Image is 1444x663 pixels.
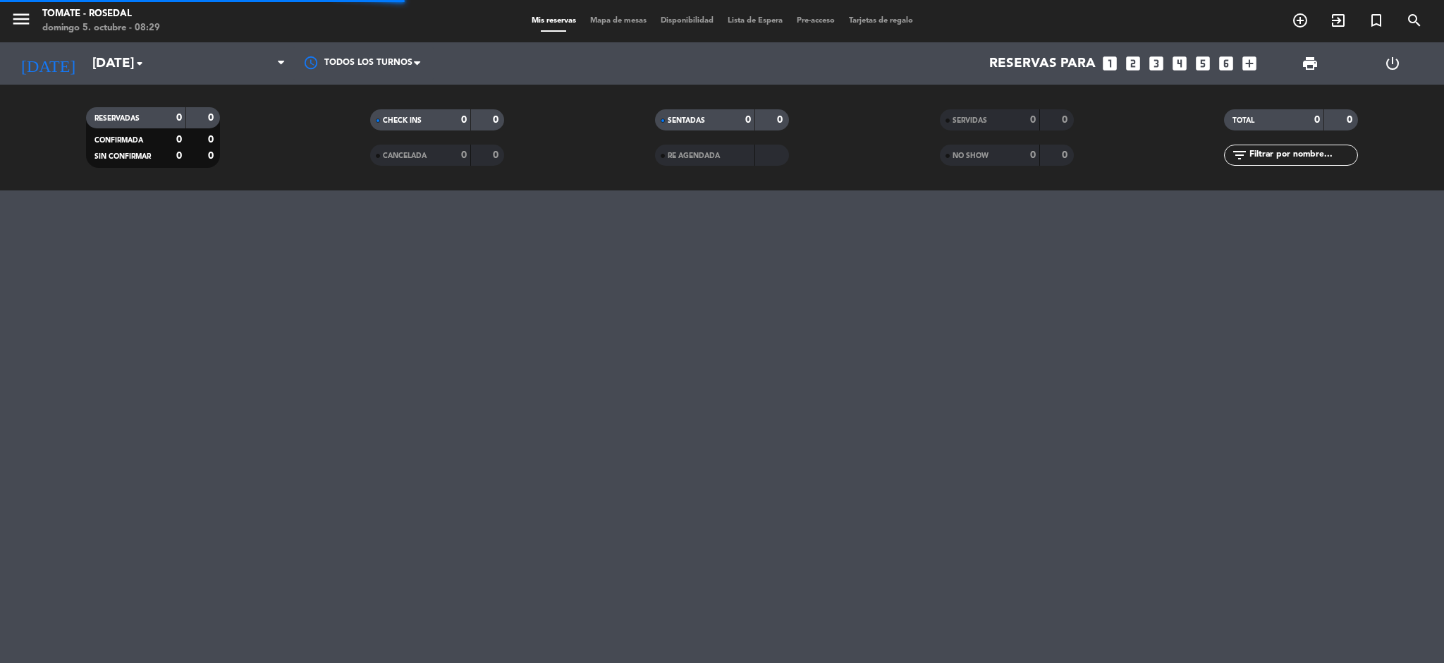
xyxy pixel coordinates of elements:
[1030,115,1036,125] strong: 0
[42,7,160,21] div: Tomate - Rosedal
[94,115,140,122] span: RESERVADAS
[461,115,467,125] strong: 0
[94,153,151,160] span: SIN CONFIRMAR
[583,17,654,25] span: Mapa de mesas
[94,137,143,144] span: CONFIRMADA
[1384,55,1401,72] i: power_settings_new
[461,150,467,160] strong: 0
[1194,54,1212,73] i: looks_5
[11,48,85,79] i: [DATE]
[176,135,182,145] strong: 0
[1030,150,1036,160] strong: 0
[1232,117,1254,124] span: TOTAL
[525,17,583,25] span: Mis reservas
[176,151,182,161] strong: 0
[953,152,989,159] span: NO SHOW
[1248,147,1357,163] input: Filtrar por nombre...
[383,117,422,124] span: CHECK INS
[1231,147,1248,164] i: filter_list
[790,17,842,25] span: Pre-acceso
[131,55,148,72] i: arrow_drop_down
[668,117,705,124] span: SENTADAS
[493,115,501,125] strong: 0
[953,117,987,124] span: SERVIDAS
[208,113,216,123] strong: 0
[1406,12,1423,29] i: search
[176,113,182,123] strong: 0
[1302,55,1318,72] span: print
[1147,54,1165,73] i: looks_3
[1292,12,1309,29] i: add_circle_outline
[745,115,751,125] strong: 0
[1062,115,1070,125] strong: 0
[42,21,160,35] div: domingo 5. octubre - 08:29
[842,17,920,25] span: Tarjetas de regalo
[1351,42,1433,85] div: LOG OUT
[1101,54,1119,73] i: looks_one
[208,151,216,161] strong: 0
[654,17,721,25] span: Disponibilidad
[1217,54,1235,73] i: looks_6
[11,8,32,35] button: menu
[1170,54,1189,73] i: looks_4
[989,56,1096,71] span: Reservas para
[1240,54,1259,73] i: add_box
[721,17,790,25] span: Lista de Espera
[1062,150,1070,160] strong: 0
[11,8,32,30] i: menu
[383,152,427,159] span: CANCELADA
[1124,54,1142,73] i: looks_two
[1314,115,1320,125] strong: 0
[1330,12,1347,29] i: exit_to_app
[1347,115,1355,125] strong: 0
[208,135,216,145] strong: 0
[1368,12,1385,29] i: turned_in_not
[668,152,720,159] span: RE AGENDADA
[777,115,785,125] strong: 0
[493,150,501,160] strong: 0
